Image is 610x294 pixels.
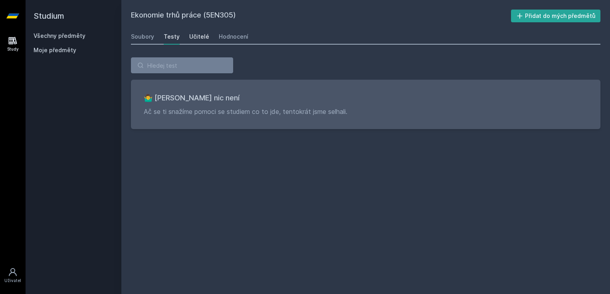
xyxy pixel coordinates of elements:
[131,57,233,73] input: Hledej test
[7,46,19,52] div: Study
[34,46,76,54] span: Moje předměty
[131,33,154,41] div: Soubory
[511,10,601,22] button: Přidat do mých předmětů
[34,32,85,39] a: Všechny předměty
[144,107,588,116] p: Ač se ti snažíme pomoci se studiem co to jde, tentokrát jsme selhali.
[2,263,24,288] a: Uživatel
[189,29,209,45] a: Učitelé
[219,29,248,45] a: Hodnocení
[2,32,24,56] a: Study
[219,33,248,41] div: Hodnocení
[189,33,209,41] div: Učitelé
[164,29,180,45] a: Testy
[144,92,588,104] h3: 🤷‍♂️ [PERSON_NAME] nic není
[131,10,511,22] h2: Ekonomie trhů práce (5EN305)
[131,29,154,45] a: Soubory
[164,33,180,41] div: Testy
[4,278,21,284] div: Uživatel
